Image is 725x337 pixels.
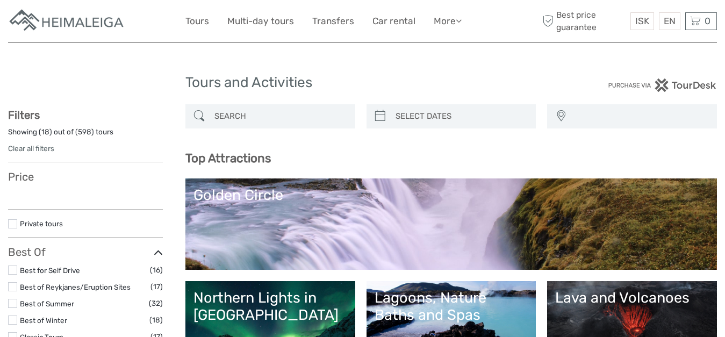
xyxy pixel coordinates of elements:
[703,16,712,26] span: 0
[150,264,163,276] span: (16)
[20,299,74,308] a: Best of Summer
[312,13,354,29] a: Transfers
[193,289,347,324] div: Northern Lights in [GEOGRAPHIC_DATA]
[150,281,163,293] span: (17)
[185,74,540,91] h1: Tours and Activities
[635,16,649,26] span: ISK
[8,246,163,259] h3: Best Of
[185,13,209,29] a: Tours
[434,13,462,29] a: More
[78,127,91,137] label: 598
[8,170,163,183] h3: Price
[8,109,40,121] strong: Filters
[20,316,67,325] a: Best of Winter
[193,187,709,262] a: Golden Circle
[372,13,415,29] a: Car rental
[20,219,63,228] a: Private tours
[608,78,717,92] img: PurchaseViaTourDesk.png
[8,144,54,153] a: Clear all filters
[193,187,709,204] div: Golden Circle
[185,151,271,166] b: Top Attractions
[659,12,680,30] div: EN
[8,127,163,144] div: Showing ( ) out of ( ) tours
[20,266,80,275] a: Best for Self Drive
[20,283,131,291] a: Best of Reykjanes/Eruption Sites
[210,107,350,126] input: SEARCH
[8,8,126,34] img: Apartments in Reykjavik
[540,9,628,33] span: Best price guarantee
[375,289,528,324] div: Lagoons, Nature Baths and Spas
[149,297,163,310] span: (32)
[149,314,163,326] span: (18)
[391,107,531,126] input: SELECT DATES
[41,127,49,137] label: 18
[227,13,294,29] a: Multi-day tours
[555,289,709,306] div: Lava and Volcanoes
